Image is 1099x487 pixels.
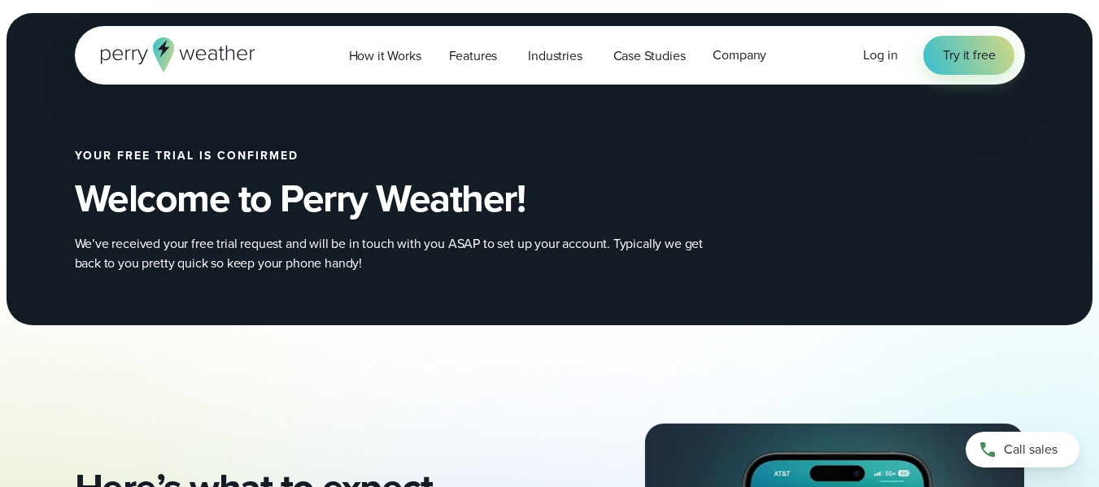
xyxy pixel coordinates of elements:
span: How it Works [349,46,421,66]
span: Try it free [943,46,995,65]
p: We’ve received your free trial request and will be in touch with you ASAP to set up your account.... [75,234,726,273]
span: Industries [528,46,582,66]
a: Call sales [966,432,1079,467]
span: Call sales [1004,440,1058,459]
span: Company [713,46,766,65]
a: Case Studies [600,39,700,72]
a: Log in [863,46,897,65]
h2: Welcome to Perry Weather! [75,176,781,221]
span: Features [449,46,498,66]
a: How it Works [335,39,435,72]
span: Log in [863,46,897,64]
a: Try it free [923,36,1014,75]
h2: Your free trial is confirmed [75,150,781,163]
span: Case Studies [613,46,686,66]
